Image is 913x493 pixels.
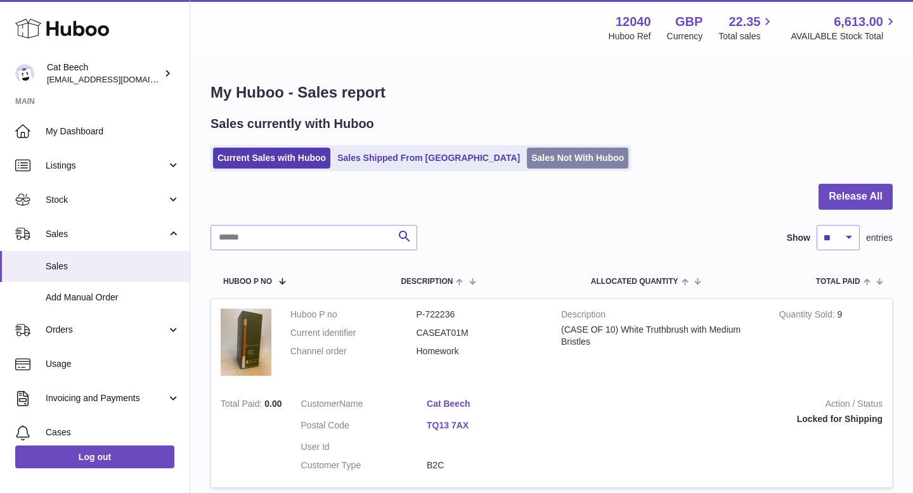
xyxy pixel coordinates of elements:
strong: 12040 [616,13,651,30]
a: TQ13 7AX [427,419,553,432]
span: 6,613.00 [834,13,883,30]
div: Huboo Ref [609,30,651,42]
strong: Quantity Sold [779,309,838,323]
span: [EMAIL_ADDRESS][DOMAIN_NAME] [47,74,186,84]
span: Usage [46,358,180,370]
div: Cat Beech [47,61,161,86]
div: Currency [667,30,703,42]
a: Sales Not With Huboo [527,148,628,169]
dt: Postal Code [301,419,427,435]
span: ALLOCATED Quantity [591,278,678,286]
span: My Dashboard [46,125,180,138]
label: Show [787,232,810,244]
img: Cat@thetruthbrush.com [15,64,34,83]
dt: Name [301,398,427,413]
strong: Description [561,309,760,324]
dt: Customer Type [301,459,427,471]
span: Total paid [816,278,860,286]
img: 120401677767554.JPG [221,309,271,376]
span: Add Manual Order [46,291,180,304]
span: Cases [46,426,180,439]
strong: Total Paid [221,399,264,412]
td: 9 [770,299,892,389]
a: Sales Shipped From [GEOGRAPHIC_DATA] [333,148,524,169]
span: AVAILABLE Stock Total [791,30,898,42]
strong: Action / Status [572,398,883,413]
dd: P-722236 [417,309,543,321]
dt: Huboo P no [290,309,417,321]
span: Listings [46,160,167,172]
a: Cat Beech [427,398,553,410]
span: Description [401,278,453,286]
dd: Homework [417,345,543,357]
span: Customer [301,399,340,409]
a: 22.35 Total sales [718,13,775,42]
span: 0.00 [264,399,282,409]
a: Current Sales with Huboo [213,148,330,169]
div: Locked for Shipping [572,413,883,425]
span: Sales [46,260,180,272]
span: entries [866,232,893,244]
span: Stock [46,194,167,206]
dd: B2C [427,459,553,471]
span: Sales [46,228,167,240]
strong: GBP [675,13,703,30]
dd: CASEAT01M [417,327,543,339]
button: Release All [819,184,893,210]
span: Invoicing and Payments [46,392,167,404]
span: Huboo P no [223,278,272,286]
h2: Sales currently with Huboo [210,115,374,132]
a: Log out [15,445,174,468]
div: (CASE OF 10) White Truthbrush with Medium Bristles [561,324,760,348]
dt: Current identifier [290,327,417,339]
span: Orders [46,324,167,336]
dt: User Id [301,441,427,453]
span: Total sales [718,30,775,42]
h1: My Huboo - Sales report [210,82,893,103]
a: 6,613.00 AVAILABLE Stock Total [791,13,898,42]
span: 22.35 [728,13,760,30]
dt: Channel order [290,345,417,357]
